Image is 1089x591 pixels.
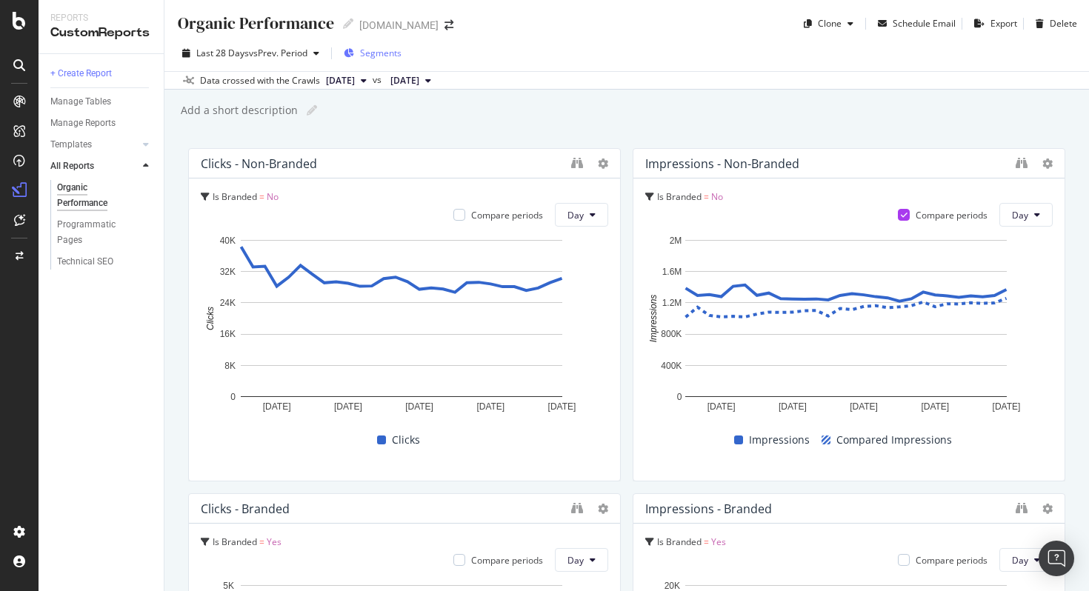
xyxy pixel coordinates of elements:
[893,17,956,30] div: Schedule Email
[50,137,92,153] div: Templates
[176,41,325,65] button: Last 28 DaysvsPrev. Period
[444,20,453,30] div: arrow-right-arrow-left
[50,66,153,81] a: + Create Report
[921,401,949,412] text: [DATE]
[50,94,153,110] a: Manage Tables
[916,209,988,221] div: Compare periods
[50,116,116,131] div: Manage Reports
[645,233,1048,429] svg: A chart.
[57,217,139,248] div: Programmatic Pages
[779,401,807,412] text: [DATE]
[670,236,682,246] text: 2M
[916,554,988,567] div: Compare periods
[1012,209,1028,221] span: Day
[707,401,736,412] text: [DATE]
[359,18,439,33] div: [DOMAIN_NAME]
[999,203,1053,227] button: Day
[57,254,113,270] div: Technical SEO
[50,137,139,153] a: Templates
[220,329,236,339] text: 16K
[405,401,433,412] text: [DATE]
[836,431,952,449] span: Compared Impressions
[1016,157,1028,169] div: binoculars
[259,190,264,203] span: =
[201,156,317,171] div: Clicks - Non-branded
[201,233,603,429] svg: A chart.
[993,401,1021,412] text: [DATE]
[360,47,402,59] span: Segments
[179,103,298,118] div: Add a short description
[818,17,842,30] div: Clone
[548,401,576,412] text: [DATE]
[50,66,112,81] div: + Create Report
[1050,17,1077,30] div: Delete
[50,158,139,174] a: All Reports
[704,190,709,203] span: =
[665,581,680,591] text: 20K
[373,73,384,87] span: vs
[320,72,373,90] button: [DATE]
[307,105,317,116] i: Edit report name
[633,148,1065,481] div: Impressions - Non-brandedIs Branded = NoCompare periodsDayA chart.ImpressionsCompared Impressions
[213,190,257,203] span: Is Branded
[850,401,878,412] text: [DATE]
[263,401,291,412] text: [DATE]
[711,190,723,203] span: No
[220,236,236,246] text: 40K
[50,12,152,24] div: Reports
[326,74,355,87] span: 2025 Aug. 8th
[249,47,307,59] span: vs Prev. Period
[50,24,152,41] div: CustomReports
[872,12,956,36] button: Schedule Email
[798,12,859,36] button: Clone
[661,361,682,371] text: 400K
[704,535,709,548] span: =
[267,190,279,203] span: No
[50,94,111,110] div: Manage Tables
[220,298,236,308] text: 24K
[645,156,799,171] div: Impressions - Non-branded
[648,295,659,343] text: Impressions
[259,535,264,548] span: =
[213,535,257,548] span: Is Branded
[657,190,702,203] span: Is Branded
[205,307,216,330] text: Clicks
[223,581,234,591] text: 5K
[392,431,420,449] span: Clicks
[1030,12,1077,36] button: Delete
[571,502,583,514] div: binoculars
[338,41,407,65] button: Segments
[201,501,290,516] div: Clicks - Branded
[1039,541,1074,576] div: Open Intercom Messenger
[471,209,543,221] div: Compare periods
[471,554,543,567] div: Compare periods
[50,116,153,131] a: Manage Reports
[711,535,726,548] span: Yes
[657,535,702,548] span: Is Branded
[390,74,419,87] span: 2025 Jul. 11th
[224,361,236,371] text: 8K
[334,401,362,412] text: [DATE]
[267,535,282,548] span: Yes
[1016,502,1028,514] div: binoculars
[57,254,153,270] a: Technical SEO
[662,298,682,308] text: 1.2M
[749,431,810,449] span: Impressions
[661,329,682,339] text: 800K
[567,209,584,221] span: Day
[196,47,249,59] span: Last 28 Days
[677,392,682,402] text: 0
[555,203,608,227] button: Day
[990,17,1017,30] div: Export
[176,12,334,35] div: Organic Performance
[50,158,94,174] div: All Reports
[968,12,1017,36] button: Export
[200,74,320,87] div: Data crossed with the Crawls
[57,180,139,211] div: Organic Performance
[567,554,584,567] span: Day
[57,180,153,211] a: Organic Performance
[571,157,583,169] div: binoculars
[220,267,236,277] text: 32K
